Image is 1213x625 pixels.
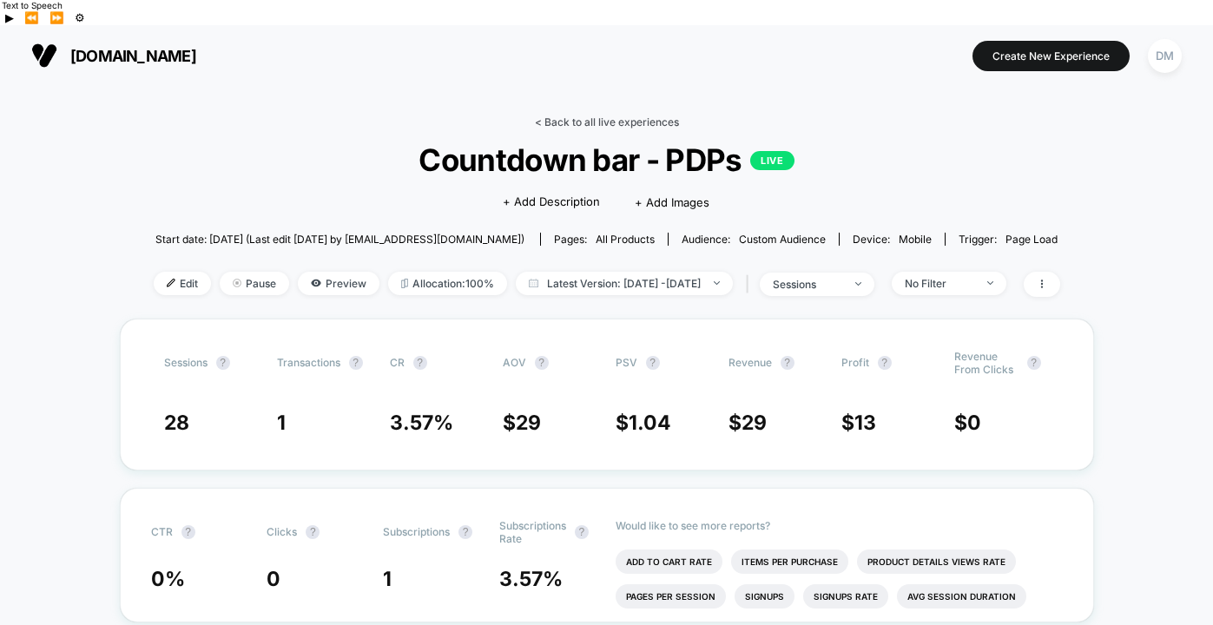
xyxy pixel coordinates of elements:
button: ? [413,356,427,370]
button: ? [878,356,892,370]
span: Edit [154,272,211,295]
button: ? [535,356,549,370]
img: rebalance [401,279,408,288]
span: 1 [277,411,286,435]
span: PSV [616,356,637,369]
img: end [714,281,720,285]
span: 3.57 % [390,411,453,435]
span: 13 [854,411,876,435]
button: Forward [44,10,69,25]
span: + Add Images [635,195,709,209]
span: 3.57 % [499,567,563,591]
span: 0 [267,567,280,591]
span: Subscriptions [383,525,450,538]
span: $ [616,411,671,435]
span: Revenue [728,356,772,369]
button: ? [458,525,472,539]
span: $ [841,411,876,435]
span: all products [596,233,655,246]
img: Visually logo [31,43,57,69]
button: DM [1143,38,1187,74]
span: Start date: [DATE] (Last edit [DATE] by [EMAIL_ADDRESS][DOMAIN_NAME]) [155,233,524,246]
div: Pages: [554,233,655,246]
p: LIVE [750,151,794,170]
button: ? [781,356,794,370]
button: ? [646,356,660,370]
button: ? [349,356,363,370]
img: end [855,282,861,286]
span: CTR [151,525,173,538]
li: Avg Session Duration [897,584,1026,609]
li: Items Per Purchase [731,549,848,574]
img: calendar [529,279,538,287]
span: Revenue From Clicks [954,350,1019,376]
li: Add To Cart Rate [616,549,722,574]
span: Transactions [277,356,340,369]
span: Profit [841,356,869,369]
span: $ [728,411,767,435]
div: No Filter [905,277,974,290]
span: CR [390,356,405,369]
button: Settings [69,10,90,25]
button: ? [1027,356,1041,370]
div: sessions [773,278,842,291]
span: 28 [164,411,189,435]
span: | [742,272,760,297]
p: Would like to see more reports? [616,519,1063,532]
div: Audience: [682,233,826,246]
span: Allocation: 100% [388,272,507,295]
button: ? [306,525,320,539]
button: Create New Experience [972,41,1130,71]
img: end [987,281,993,285]
img: end [233,279,241,287]
span: mobile [899,233,932,246]
button: ? [575,525,589,539]
div: Trigger: [959,233,1058,246]
span: $ [954,411,981,435]
div: DM [1148,39,1182,73]
li: Product Details Views Rate [857,549,1016,574]
span: 0 % [151,567,185,591]
span: Custom Audience [739,233,826,246]
span: AOV [503,356,526,369]
span: Device: [839,233,945,246]
span: Subscriptions Rate [499,519,566,545]
span: Clicks [267,525,297,538]
span: 29 [742,411,767,435]
li: Pages Per Session [616,584,726,609]
button: [DOMAIN_NAME] [26,42,201,69]
span: Countdown bar - PDPs [199,141,1015,178]
li: Signups Rate [803,584,888,609]
span: Latest Version: [DATE] - [DATE] [516,272,733,295]
img: edit [167,279,175,287]
span: Sessions [164,356,208,369]
span: + Add Description [503,194,600,211]
button: Previous [19,10,44,25]
span: 29 [516,411,541,435]
a: < Back to all live experiences [535,115,679,128]
span: 1.04 [629,411,671,435]
span: Preview [298,272,379,295]
button: ? [216,356,230,370]
span: 0 [967,411,981,435]
button: ? [181,525,195,539]
span: Pause [220,272,289,295]
span: [DOMAIN_NAME] [70,47,196,65]
span: Page Load [1005,233,1058,246]
li: Signups [735,584,794,609]
span: 1 [383,567,392,591]
span: $ [503,411,541,435]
